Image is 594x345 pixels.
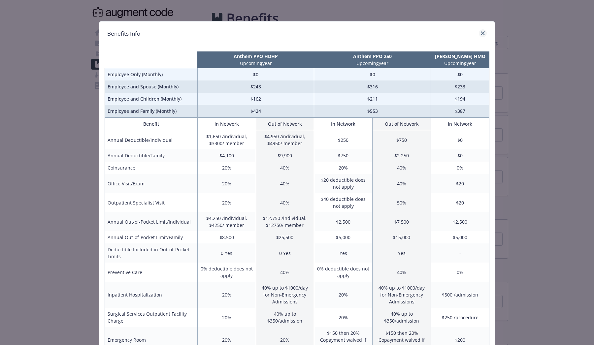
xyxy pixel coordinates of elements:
td: Coinsurance [105,162,198,174]
td: 0% deductible does not apply [314,263,373,282]
td: 40% [373,263,431,282]
td: Employee Only (Monthly) [105,68,198,81]
td: $40 deductible does not apply [314,193,373,212]
td: Office Visit/Exam [105,174,198,193]
td: Employee and Family (Monthly) [105,105,198,117]
td: $233 [431,80,489,93]
td: - [431,243,489,263]
td: $25,500 [256,231,314,243]
td: $424 [197,105,314,117]
td: 40% up to $350/admission [256,308,314,327]
td: 20% [314,282,373,308]
td: Yes [373,243,431,263]
td: 40% [373,162,431,174]
td: $0 [197,68,314,81]
th: Out of Network [373,118,431,130]
td: $4,950 /individual, $4950/ member [256,130,314,150]
td: $316 [314,80,431,93]
a: close [479,29,487,37]
td: $162 [197,93,314,105]
td: 0 Yes [256,243,314,263]
td: Surgical Services Outpatient Facility Charge [105,308,198,327]
td: $5,000 [431,231,489,243]
p: Upcoming year [199,60,313,67]
p: [PERSON_NAME] HMO [432,53,488,60]
th: intentionally left blank [105,51,198,68]
td: $9,900 [256,149,314,162]
td: Preventive Care [105,263,198,282]
td: $0 [431,130,489,150]
td: $8,500 [197,231,256,243]
td: 20% [314,308,373,327]
td: $0 [431,149,489,162]
td: $20 deductible does not apply [314,174,373,193]
td: Yes [314,243,373,263]
td: $211 [314,93,431,105]
td: $0 [314,68,431,81]
td: $0 [431,68,489,81]
td: Employee and Children (Monthly) [105,93,198,105]
td: Annual Out-of-Pocket Limit/Individual [105,212,198,231]
td: $15,000 [373,231,431,243]
td: 20% [197,162,256,174]
td: $194 [431,93,489,105]
td: 20% [197,308,256,327]
td: 40% [256,174,314,193]
td: 40% [256,193,314,212]
p: Upcoming year [315,60,430,67]
td: 50% [373,193,431,212]
td: 40% up to $1000/day for Non-Emergency Admissions [373,282,431,308]
th: Out of Network [256,118,314,130]
td: $2,250 [373,149,431,162]
td: 0% deductible does not apply [197,263,256,282]
td: $2,500 [314,212,373,231]
td: 40% [256,263,314,282]
th: Benefit [105,118,198,130]
td: 40% [373,174,431,193]
th: In Network [197,118,256,130]
td: $4,250 /individual, $4250/ member [197,212,256,231]
td: Annual Deductible/Family [105,149,198,162]
p: Upcoming year [432,60,488,67]
td: 40% up to $350/admission [373,308,431,327]
td: $500 /admission [431,282,489,308]
td: $553 [314,105,431,117]
td: 0% [431,263,489,282]
td: $243 [197,80,314,93]
td: $250 /procedure [431,308,489,327]
p: Anthem PPO HDHP [199,53,313,60]
td: $2,500 [431,212,489,231]
td: 40% up to $1000/day for Non-Emergency Admissions [256,282,314,308]
th: In Network [431,118,489,130]
td: 20% [197,174,256,193]
th: In Network [314,118,373,130]
td: $20 [431,174,489,193]
td: $20 [431,193,489,212]
td: $12,750 /individual, $12750/ member [256,212,314,231]
td: 20% [197,193,256,212]
td: Deductible Included in Out-of-Pocket Limits [105,243,198,263]
td: $7,500 [373,212,431,231]
td: $750 [314,149,373,162]
td: $750 [373,130,431,150]
td: 40% [256,162,314,174]
td: Annual Deductible/Individual [105,130,198,150]
td: $4,100 [197,149,256,162]
td: $387 [431,105,489,117]
p: Anthem PPO 250 [315,53,430,60]
td: Inpatient Hospitalization [105,282,198,308]
h1: Benefits Info [107,29,140,38]
td: Annual Out-of-Pocket Limit/Family [105,231,198,243]
td: Employee and Spouse (Monthly) [105,80,198,93]
td: $250 [314,130,373,150]
td: $5,000 [314,231,373,243]
td: 20% [197,282,256,308]
td: 0% [431,162,489,174]
td: 20% [314,162,373,174]
td: 0 Yes [197,243,256,263]
td: Outpatient Specialist Visit [105,193,198,212]
td: $1,650 /individual, $3300/ member [197,130,256,150]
